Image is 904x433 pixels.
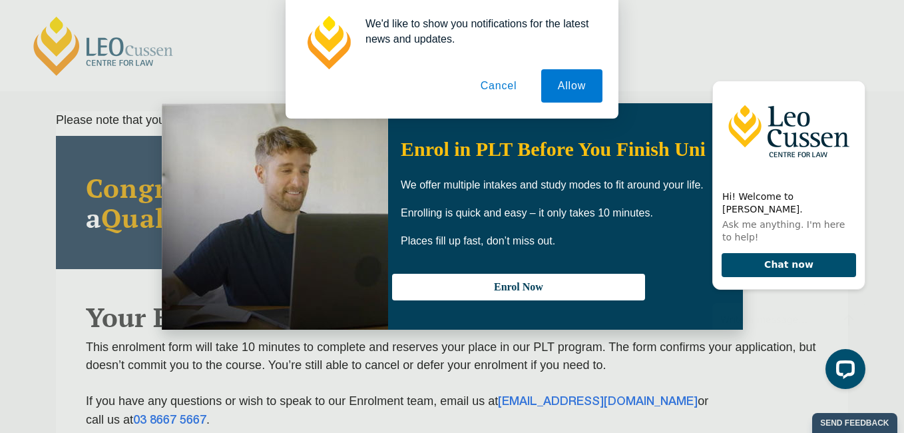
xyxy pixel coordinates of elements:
div: We'd like to show you notifications for the latest news and updates. [355,16,602,47]
span: Enrol in PLT Before You Finish Uni [401,138,706,160]
button: Enrol Now [392,274,645,300]
span: Places fill up fast, don’t miss out. [401,235,555,246]
button: Cancel [464,69,534,103]
span: Enrolling is quick and easy – it only takes 10 minutes. [401,207,653,218]
span: We offer multiple intakes and study modes to fit around your life. [401,179,704,191]
button: Allow [541,69,602,103]
img: notification icon [302,16,355,69]
iframe: LiveChat chat widget [702,68,871,400]
img: Woman in yellow blouse holding folders looking to the right and smiling [162,103,388,330]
